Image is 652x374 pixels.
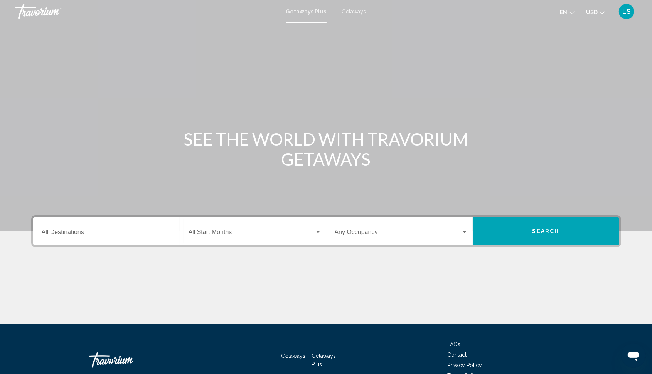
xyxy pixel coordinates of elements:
span: USD [586,9,598,15]
a: Contact [448,352,467,358]
a: Getaways [342,8,366,15]
button: Change language [560,7,575,18]
a: FAQs [448,341,461,347]
iframe: Button to launch messaging window [621,343,646,368]
a: Getaways [281,353,306,359]
span: en [560,9,567,15]
a: Travorium [89,349,166,372]
a: Getaways Plus [286,8,327,15]
button: Search [473,217,619,245]
span: LS [622,8,631,15]
h1: SEE THE WORLD WITH TRAVORIUM GETAWAYS [182,129,471,169]
button: Change currency [586,7,605,18]
button: User Menu [617,3,637,20]
a: Getaways Plus [312,353,336,367]
div: Search widget [33,217,619,245]
span: Search [532,228,559,235]
a: Travorium [15,4,278,19]
a: Privacy Policy [448,362,482,368]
